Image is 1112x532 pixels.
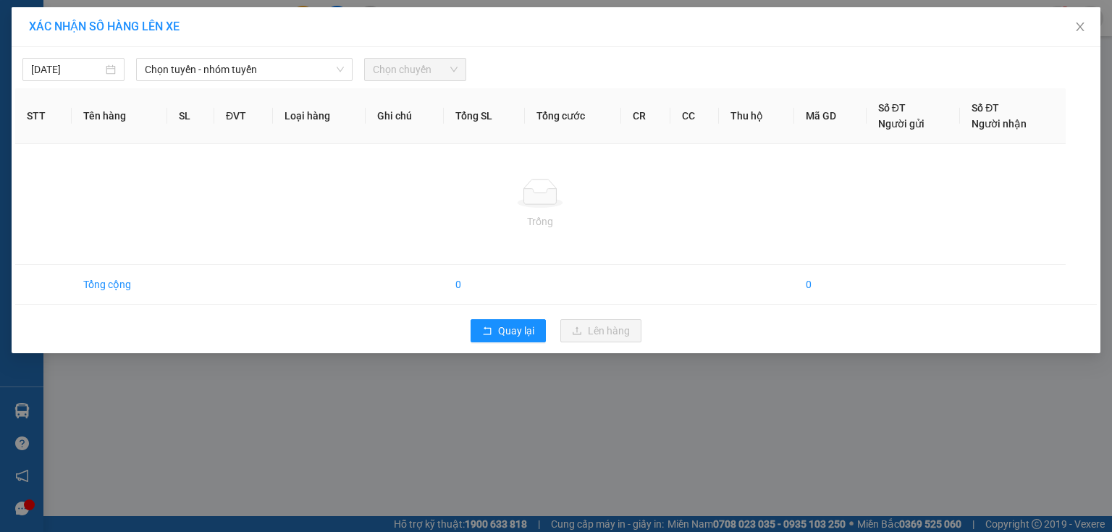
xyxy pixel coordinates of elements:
span: close [1074,21,1086,33]
th: Loại hàng [273,88,366,144]
span: Người nhận [972,118,1027,130]
span: Số ĐT [972,102,999,114]
th: ĐVT [214,88,273,144]
button: uploadLên hàng [560,319,641,342]
th: CR [621,88,670,144]
span: Quay lại [498,323,534,339]
td: 0 [444,265,525,305]
span: Chọn tuyến - nhóm tuyến [145,59,344,80]
th: CC [670,88,719,144]
td: Tổng cộng [72,265,167,305]
th: STT [15,88,72,144]
th: Tổng cước [525,88,621,144]
th: Thu hộ [719,88,794,144]
th: Ghi chú [366,88,444,144]
th: Mã GD [794,88,867,144]
input: 15/10/2025 [31,62,103,77]
button: Close [1060,7,1100,48]
span: Người gửi [878,118,924,130]
span: Chọn chuyến [373,59,458,80]
td: 0 [794,265,867,305]
div: Trống [27,214,1054,229]
span: down [336,65,345,74]
span: Số ĐT [878,102,906,114]
span: rollback [482,326,492,337]
th: Tên hàng [72,88,167,144]
th: Tổng SL [444,88,525,144]
button: rollbackQuay lại [471,319,546,342]
th: SL [167,88,214,144]
span: XÁC NHẬN SỐ HÀNG LÊN XE [29,20,180,33]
